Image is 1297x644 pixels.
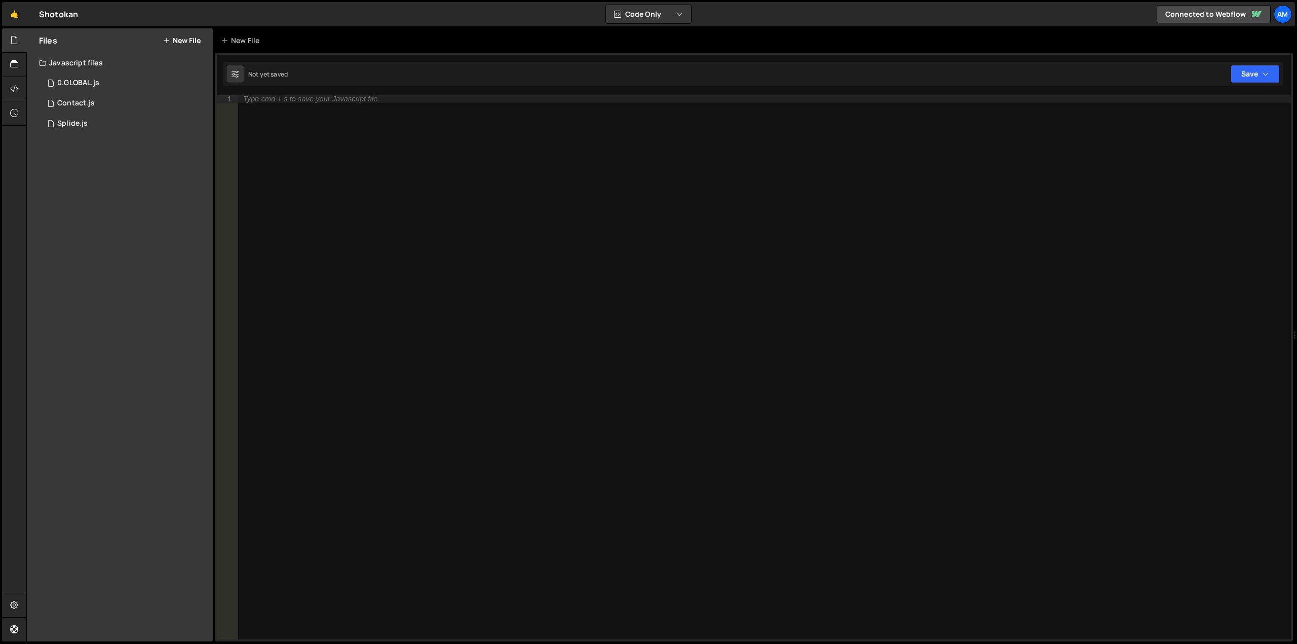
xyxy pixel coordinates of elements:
[1231,65,1280,83] button: Save
[163,36,201,45] button: New File
[57,119,88,128] div: Splide.js
[221,35,263,46] div: New File
[39,8,78,20] div: Shotokan
[39,35,57,46] h2: Files
[57,99,95,108] div: Contact.js
[606,5,691,23] button: Code Only
[27,53,213,73] div: Javascript files
[57,79,99,88] div: 0.GLOBAL.js
[1274,5,1292,23] a: Am
[39,93,213,113] div: 14860/40091.js
[2,2,27,26] a: 🤙
[39,73,213,93] div: 14860/38632.js
[217,95,238,103] div: 1
[39,113,213,134] div: 14860/39034.js
[248,70,288,79] div: Not yet saved
[243,96,379,103] div: Type cmd + s to save your Javascript file.
[1157,5,1271,23] a: Connected to Webflow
